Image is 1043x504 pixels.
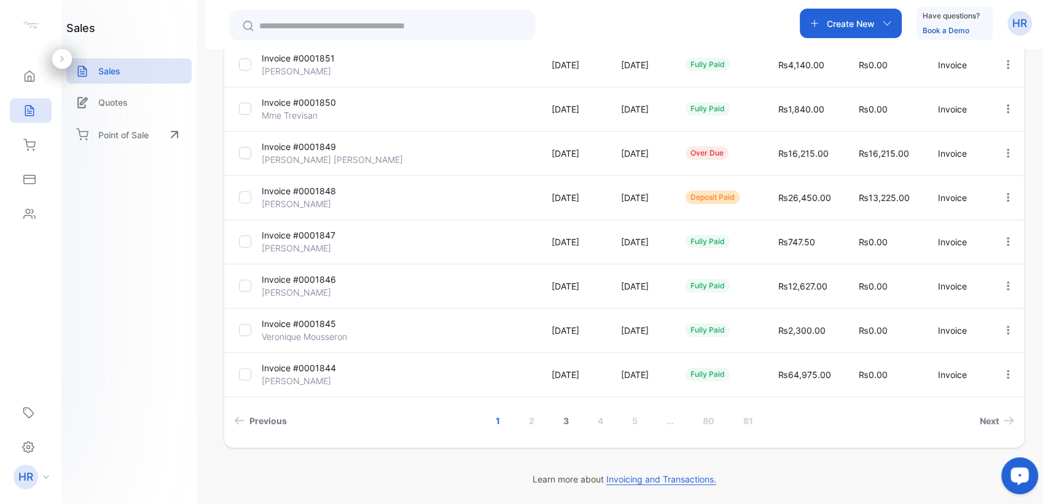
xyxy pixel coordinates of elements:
p: [PERSON_NAME] [262,65,353,77]
span: ₨0.00 [859,325,888,336]
span: ₨26,450.00 [778,192,830,203]
p: [PERSON_NAME] [262,242,353,254]
p: Sales [98,65,120,77]
p: Invoice [938,191,977,204]
div: fully paid [686,368,730,381]
p: [DATE] [621,280,660,293]
p: [DATE] [552,235,596,248]
span: ₨0.00 [859,281,888,291]
span: ₨0.00 [859,369,888,380]
div: fully paid [686,58,730,71]
p: [DATE] [621,147,660,160]
p: Invoice #0001846 [262,273,353,286]
p: [DATE] [621,58,660,71]
div: fully paid [686,235,730,248]
a: Next page [975,409,1019,432]
a: Page 80 [688,409,729,432]
span: ₨1,840.00 [778,104,824,114]
span: ₨0.00 [859,60,888,70]
span: ₨747.50 [778,237,814,247]
div: fully paid [686,102,730,116]
div: fully paid [686,279,730,293]
p: Invoice [938,280,977,293]
span: ₨16,215.00 [778,148,828,159]
p: [PERSON_NAME] [PERSON_NAME] [262,153,403,166]
p: [PERSON_NAME] [262,286,353,299]
h1: sales [66,20,95,36]
p: Invoice #0001851 [262,52,353,65]
p: Learn more about [224,473,1025,486]
span: ₨13,225.00 [859,192,910,203]
p: Invoice #0001850 [262,96,353,109]
iframe: LiveChat chat widget [991,452,1043,504]
p: Create New [827,17,875,30]
p: Invoice [938,58,977,71]
p: [DATE] [552,103,596,116]
div: fully paid [686,323,730,337]
p: Quotes [98,96,128,109]
span: ₨4,140.00 [778,60,824,70]
a: Page 81 [729,409,768,432]
img: logo [21,16,40,34]
span: ₨12,627.00 [778,281,827,291]
span: ₨64,975.00 [778,369,830,380]
p: [DATE] [552,191,596,204]
button: HR [1007,9,1032,38]
p: Invoice [938,147,977,160]
p: Invoice [938,324,977,337]
span: ₨0.00 [859,237,888,247]
p: Invoice [938,368,977,381]
a: Page 1 is your current page [481,409,515,432]
p: [DATE] [552,324,596,337]
p: [DATE] [552,147,596,160]
p: HR [18,469,33,485]
p: [DATE] [552,368,596,381]
ul: Pagination [224,409,1024,432]
a: Page 4 [583,409,618,432]
a: Jump forward [652,409,689,432]
a: Page 2 [514,409,549,432]
span: Previous [249,414,287,427]
p: HR [1012,15,1027,31]
p: Invoice [938,103,977,116]
p: [DATE] [621,324,660,337]
p: [DATE] [552,280,596,293]
p: [DATE] [621,191,660,204]
span: ₨16,215.00 [859,148,909,159]
p: [PERSON_NAME] [262,374,353,387]
p: Veronique Mousseron [262,330,353,343]
a: Point of Sale [66,121,192,148]
p: Invoice #0001844 [262,361,353,374]
a: Page 3 [549,409,584,432]
a: Quotes [66,90,192,115]
p: Invoice #0001849 [262,140,353,153]
p: Invoice #0001845 [262,317,353,330]
p: [DATE] [621,103,660,116]
p: Invoice #0001847 [262,229,353,242]
a: Sales [66,58,192,84]
span: Invoicing and Transactions. [606,474,716,485]
a: Book a Demo [923,26,969,35]
p: Mme Trevisan [262,109,353,122]
a: Previous page [229,409,292,432]
p: Have questions? [923,10,980,22]
p: [DATE] [621,368,660,381]
span: Next [980,414,999,427]
p: Invoice [938,235,977,248]
span: ₨0.00 [859,104,888,114]
span: ₨2,300.00 [778,325,825,336]
p: [PERSON_NAME] [262,197,353,210]
div: deposit paid [686,191,740,204]
p: Point of Sale [98,128,149,141]
p: [DATE] [621,235,660,248]
button: Create New [800,9,902,38]
a: Page 5 [617,409,652,432]
div: over due [686,146,729,160]
p: Invoice #0001848 [262,184,353,197]
p: [DATE] [552,58,596,71]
